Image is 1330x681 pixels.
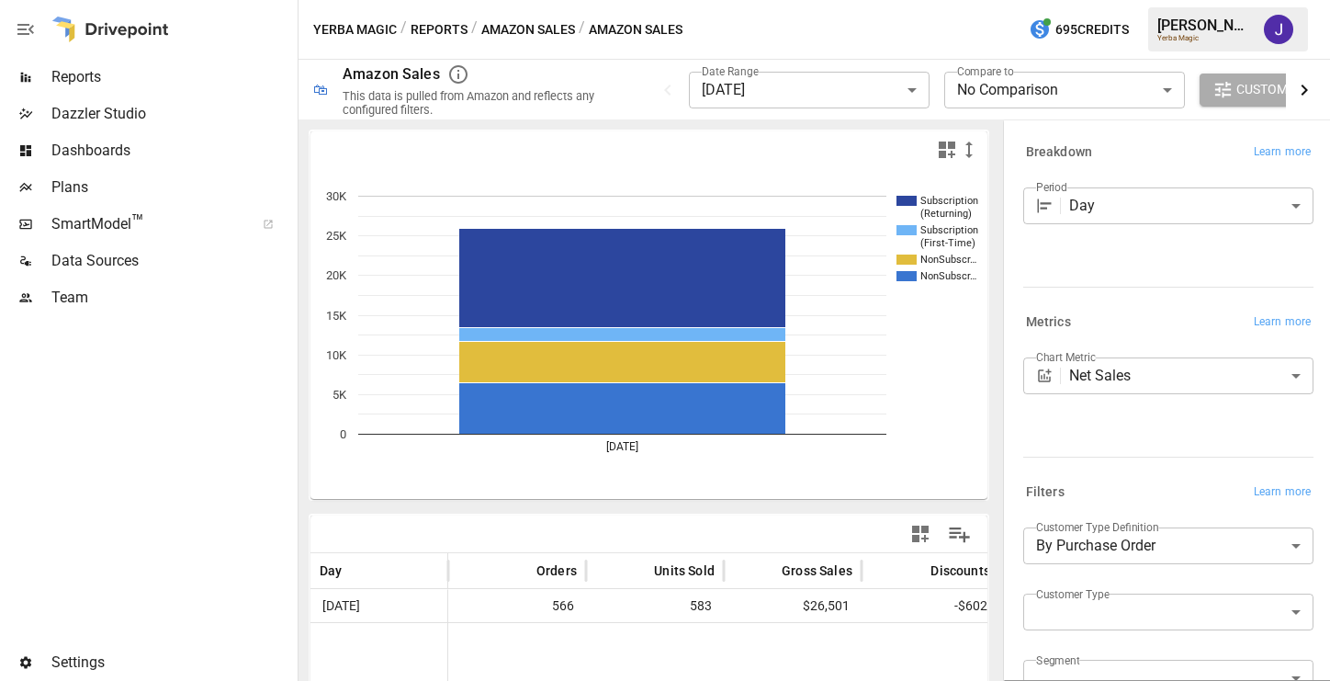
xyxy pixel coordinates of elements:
[51,176,294,199] span: Plans
[344,558,370,584] button: Sort
[313,81,328,98] div: 🛍
[1036,349,1096,365] label: Chart Metric
[1157,34,1253,42] div: Yerba Magic
[400,18,407,41] div: /
[51,652,294,674] span: Settings
[944,72,1185,108] div: No Comparison
[782,562,852,580] span: Gross Sales
[1036,653,1079,668] label: Segment
[1264,15,1293,44] img: Jaithra Koritala
[930,562,990,580] span: Discounts
[326,309,347,323] text: 15K
[1026,142,1092,163] h6: Breakdown
[903,558,929,584] button: Sort
[51,140,294,162] span: Dashboards
[131,210,144,233] span: ™
[51,250,294,272] span: Data Sources
[1036,519,1159,535] label: Customer Type Definition
[471,18,478,41] div: /
[1036,179,1067,195] label: Period
[326,348,347,362] text: 10K
[320,562,343,580] span: Day
[595,590,715,622] span: 583
[1055,18,1129,41] span: 695 Credits
[733,590,852,622] span: $26,501
[1026,482,1065,503] h6: Filters
[871,590,990,622] span: -$602
[1253,4,1304,55] button: Jaithra Koritala
[1021,13,1136,47] button: 695Credits
[1023,528,1313,564] div: By Purchase Order
[313,18,397,41] button: Yerba Magic
[1069,358,1313,394] div: Net Sales
[1157,17,1253,34] div: [PERSON_NAME]
[481,18,575,41] button: Amazon Sales
[579,18,585,41] div: /
[1254,313,1311,332] span: Learn more
[320,590,438,622] span: [DATE]
[509,558,535,584] button: Sort
[51,66,294,88] span: Reports
[920,224,978,236] text: Subscription
[340,427,346,441] text: 0
[411,18,468,41] button: Reports
[702,63,759,79] label: Date Range
[536,562,577,580] span: Orders
[1254,483,1311,502] span: Learn more
[310,168,987,499] svg: A chart.
[51,213,242,235] span: SmartModel
[326,268,347,282] text: 20K
[754,558,780,584] button: Sort
[1036,586,1110,602] label: Customer Type
[920,237,975,249] text: (First-Time)
[920,270,976,282] text: NonSubscr…
[1254,143,1311,162] span: Learn more
[1026,312,1071,333] h6: Metrics
[332,388,347,402] text: 5K
[920,195,978,207] text: Subscription
[1200,74,1319,107] button: Customize
[626,558,652,584] button: Sort
[343,89,635,117] div: This data is pulled from Amazon and reflects any configured filters.
[1069,187,1313,224] div: Day
[326,229,347,243] text: 25K
[920,254,976,266] text: NonSubscr…
[51,103,294,125] span: Dazzler Studio
[343,65,440,83] div: Amazon Sales
[702,81,745,98] span: [DATE]
[606,440,638,453] text: [DATE]
[1236,78,1306,101] span: Customize
[326,189,347,203] text: 30K
[654,562,715,580] span: Units Sold
[939,514,980,555] button: Manage Columns
[457,590,577,622] span: 566
[920,208,972,220] text: (Returning)
[51,287,294,309] span: Team
[957,63,1014,79] label: Compare to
